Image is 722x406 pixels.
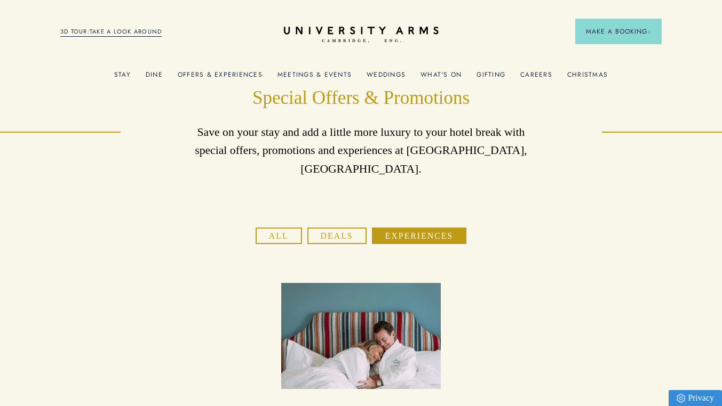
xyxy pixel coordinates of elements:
a: Offers & Experiences [178,71,263,85]
h1: Special Offers & Promotions [180,86,542,111]
a: Weddings [367,71,406,85]
img: Privacy [677,394,685,403]
span: Make a Booking [586,27,651,36]
a: Stay [114,71,131,85]
button: Deals [307,228,367,244]
a: Home [284,27,439,43]
a: 3D TOUR:TAKE A LOOK AROUND [60,27,162,37]
a: Christmas [567,71,608,85]
img: Arrow icon [647,30,651,34]
p: Save on your stay and add a little more luxury to your hotel break with special offers, promotion... [180,123,542,178]
a: Gifting [477,71,505,85]
a: Privacy [669,390,722,406]
img: image-3316b7a5befc8609608a717065b4aaa141e00fd1-3889x5833-jpg [281,283,441,389]
a: Careers [520,71,552,85]
a: What's On [420,71,462,85]
button: Make a BookingArrow icon [575,19,662,44]
button: All [256,228,302,244]
a: Meetings & Events [277,71,352,85]
a: Dine [146,71,163,85]
button: Experiences [372,228,467,244]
